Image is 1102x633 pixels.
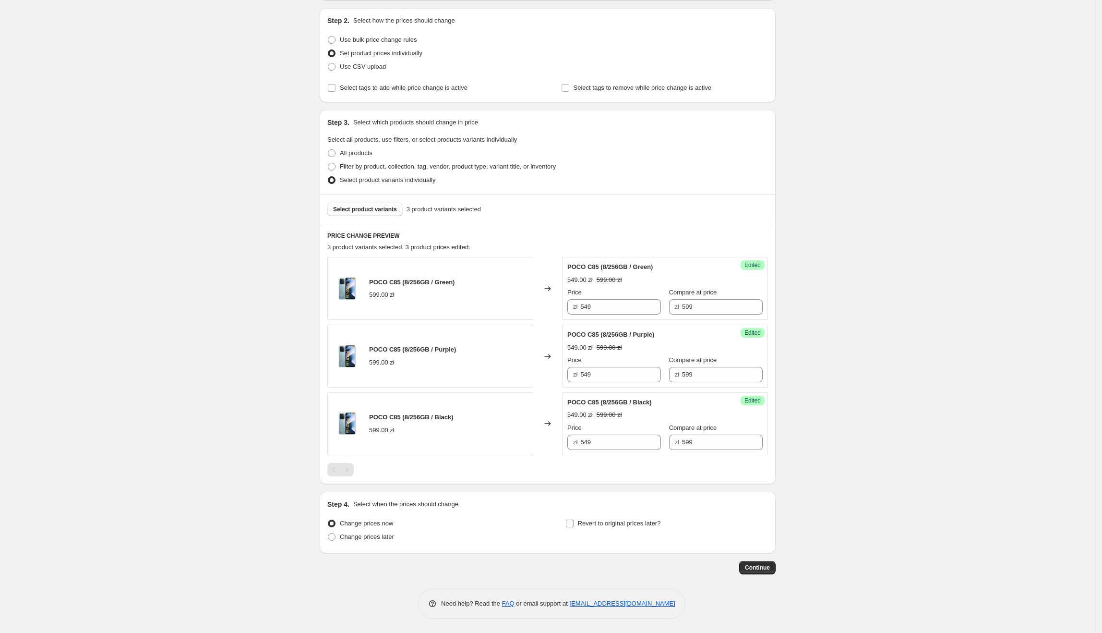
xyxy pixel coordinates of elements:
span: POCO C85 (8/256GB / Green) [567,263,653,270]
div: 549.00 zł [567,275,593,285]
div: 549.00 zł [567,343,593,353]
span: POCO C85 (8/256GB / Purple) [369,346,456,353]
span: Select all products, use filters, or select products variants individually [327,136,517,143]
span: Set product prices individually [340,49,422,57]
span: Select tags to remove while price change is active [574,84,712,91]
img: poco-c85-green-1_80x.png [333,409,361,438]
span: Edited [744,329,761,337]
p: Select which products should change in price [353,118,478,127]
span: Select product variants [333,206,397,213]
span: Compare at price [669,424,717,431]
a: [EMAIL_ADDRESS][DOMAIN_NAME] [570,600,675,607]
a: FAQ [502,600,515,607]
button: Select product variants [327,203,403,216]
h2: Step 4. [327,499,349,509]
nav: Pagination [327,463,354,476]
p: Select how the prices should change [353,16,455,25]
span: Filter by product, collection, tag, vendor, product type, variant title, or inventory [340,163,556,170]
span: zł [675,371,679,378]
span: Price [567,356,582,364]
span: Change prices later [340,533,394,540]
span: 3 product variants selected [407,205,481,214]
div: 599.00 zł [369,358,395,367]
h6: PRICE CHANGE PREVIEW [327,232,768,240]
img: poco-c85-green-1_80x.png [333,274,361,303]
span: POCO C85 (8/256GB / Black) [567,399,652,406]
div: 549.00 zł [567,410,593,420]
button: Continue [739,561,776,574]
span: Select tags to add while price change is active [340,84,467,91]
span: zł [573,371,577,378]
span: zł [573,438,577,446]
span: Use bulk price change rules [340,36,417,43]
span: Price [567,424,582,431]
span: All products [340,149,372,157]
strike: 599.00 zł [597,410,622,420]
span: zł [675,303,679,310]
h2: Step 3. [327,118,349,127]
span: Change prices now [340,520,393,527]
span: Compare at price [669,356,717,364]
span: zł [573,303,577,310]
span: Price [567,289,582,296]
span: Compare at price [669,289,717,296]
span: or email support at [515,600,570,607]
strike: 599.00 zł [597,275,622,285]
div: 599.00 zł [369,290,395,300]
span: POCO C85 (8/256GB / Green) [369,279,455,286]
span: zł [675,438,679,446]
img: poco-c85-green-1_80x.png [333,342,361,371]
span: 3 product variants selected. 3 product prices edited: [327,243,470,251]
span: Need help? Read the [441,600,502,607]
span: Use CSV upload [340,63,386,70]
span: Revert to original prices later? [578,520,661,527]
span: Continue [745,564,770,572]
h2: Step 2. [327,16,349,25]
span: Edited [744,397,761,404]
div: 599.00 zł [369,426,395,435]
strike: 599.00 zł [597,343,622,353]
span: Edited [744,261,761,269]
span: Select product variants individually [340,176,435,183]
span: POCO C85 (8/256GB / Purple) [567,331,654,338]
p: Select when the prices should change [353,499,458,509]
span: POCO C85 (8/256GB / Black) [369,414,454,421]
